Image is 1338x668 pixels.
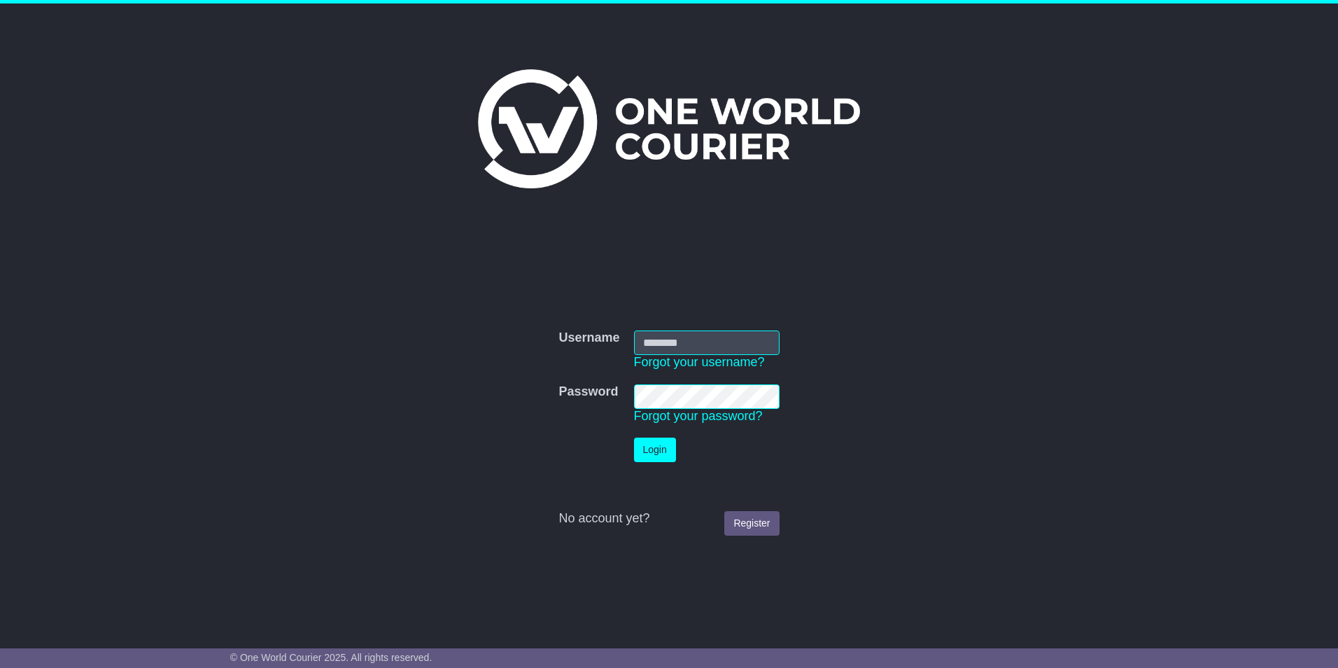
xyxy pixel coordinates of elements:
a: Forgot your password? [634,409,763,423]
span: © One World Courier 2025. All rights reserved. [230,652,432,663]
div: No account yet? [558,511,779,527]
a: Forgot your username? [634,355,765,369]
a: Register [724,511,779,536]
label: Password [558,384,618,400]
img: One World [478,69,860,188]
label: Username [558,330,619,346]
button: Login [634,438,676,462]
